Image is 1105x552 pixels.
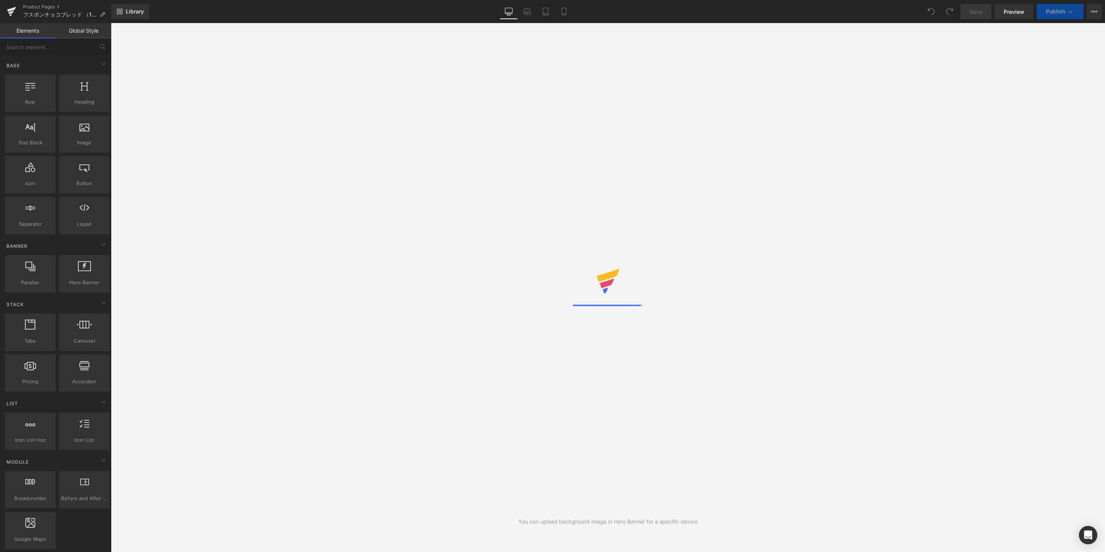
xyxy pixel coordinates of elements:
[23,4,111,10] a: Product Pages
[536,4,555,19] a: Tablet
[61,139,107,147] span: Image
[61,436,107,444] span: Icon List
[970,8,982,16] span: Save
[995,4,1034,19] a: Preview
[6,458,30,466] span: Module
[555,4,573,19] a: Mobile
[1087,4,1102,19] button: More
[942,4,957,19] button: Redo
[61,98,107,106] span: Heading
[61,337,107,345] span: Carousel
[7,337,53,345] span: Tabs
[61,378,107,386] span: Accordion
[61,278,107,287] span: Hero Banner
[7,378,53,386] span: Pricing
[924,4,939,19] button: Undo
[7,98,53,106] span: Row
[61,494,107,502] span: Before and After Images
[23,12,97,18] span: フスボンチョコブレッド （10枚入） 糖質2.8g/枚・1698832061
[111,4,149,19] a: New Library
[6,301,25,308] span: Stack
[518,517,698,526] div: You can upload background image in Hero Banner for a specific device
[518,4,536,19] a: Laptop
[1037,4,1084,19] button: Publish
[7,436,53,444] span: Icon List Hoz
[1004,8,1024,16] span: Preview
[61,179,107,187] span: Button
[56,23,111,38] a: Global Style
[7,139,53,147] span: Text Block
[1079,526,1097,544] div: Open Intercom Messenger
[6,62,21,69] span: Base
[7,179,53,187] span: Icon
[1046,8,1065,15] span: Publish
[500,4,518,19] a: Desktop
[7,278,53,287] span: Parallax
[7,220,53,228] span: Separator
[6,242,28,250] span: Banner
[7,494,53,502] span: Breadcrumbs
[6,400,19,407] span: List
[126,8,144,15] span: Library
[7,535,53,543] span: Google Maps
[61,220,107,228] span: Liquid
